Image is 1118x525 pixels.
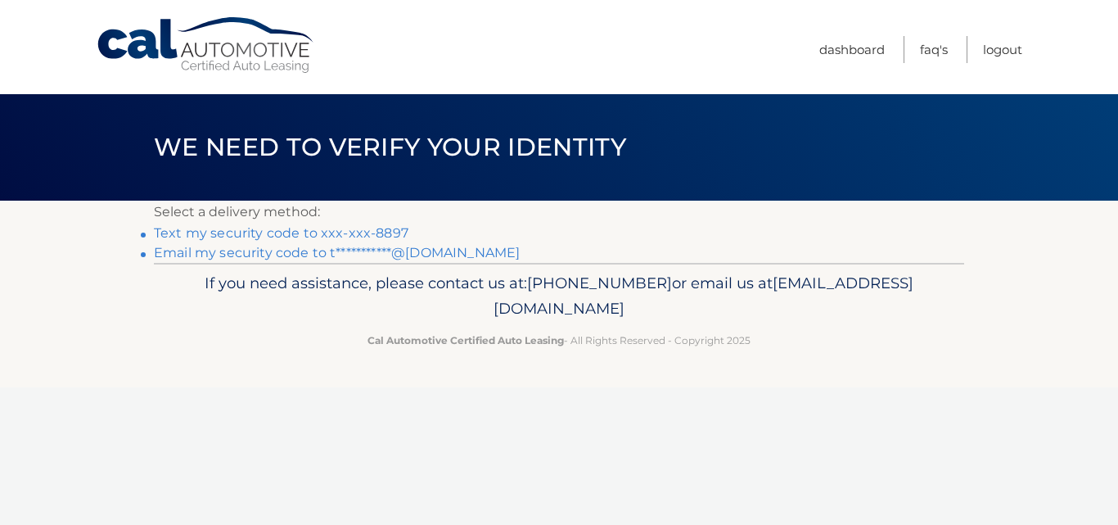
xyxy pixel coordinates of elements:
span: We need to verify your identity [154,132,626,162]
a: Dashboard [819,36,885,63]
p: If you need assistance, please contact us at: or email us at [165,270,953,323]
p: - All Rights Reserved - Copyright 2025 [165,332,953,349]
a: Text my security code to xxx-xxx-8897 [154,225,408,241]
a: Cal Automotive [96,16,317,75]
a: Logout [983,36,1022,63]
span: [PHONE_NUMBER] [527,274,672,292]
a: FAQ's [920,36,948,63]
p: Select a delivery method: [154,201,964,224]
strong: Cal Automotive Certified Auto Leasing [367,334,564,346]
